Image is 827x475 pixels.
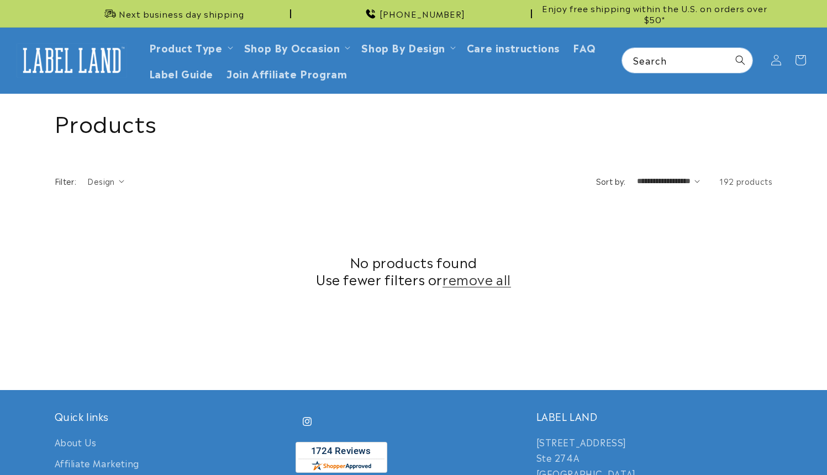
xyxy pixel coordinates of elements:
button: Search [728,48,752,72]
a: Join Affiliate Program [220,60,354,86]
span: Design [87,175,114,186]
a: remove all [443,270,511,287]
span: Care instructions [467,41,560,54]
h2: LABEL LAND [536,410,773,423]
span: Next business day shipping [119,8,244,19]
span: 192 products [719,175,772,186]
a: Product Type [149,40,223,55]
h1: Products [55,108,773,136]
h2: No products found Use fewer filters or [55,253,773,287]
label: Sort by: [596,175,626,186]
span: Join Affiliate Program [226,67,347,79]
a: Label Land [13,39,131,82]
summary: Product Type [143,34,238,60]
summary: Design (0 selected) [87,175,124,187]
a: Shop By Design [361,40,445,55]
h2: Filter: [55,175,77,187]
span: [PHONE_NUMBER] [380,8,465,19]
a: About Us [55,434,97,453]
summary: Shop By Design [355,34,460,60]
span: FAQ [573,41,596,54]
a: Affiliate Marketing [55,452,139,474]
span: Enjoy free shipping within the U.S. on orders over $50* [536,3,773,24]
a: Care instructions [460,34,566,60]
span: Shop By Occasion [244,41,340,54]
a: FAQ [566,34,603,60]
summary: Shop By Occasion [238,34,355,60]
a: Label Guide [143,60,220,86]
span: Label Guide [149,67,214,79]
img: Customer Reviews [296,442,387,473]
h2: Quick links [55,410,291,423]
img: Label Land [17,43,127,77]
